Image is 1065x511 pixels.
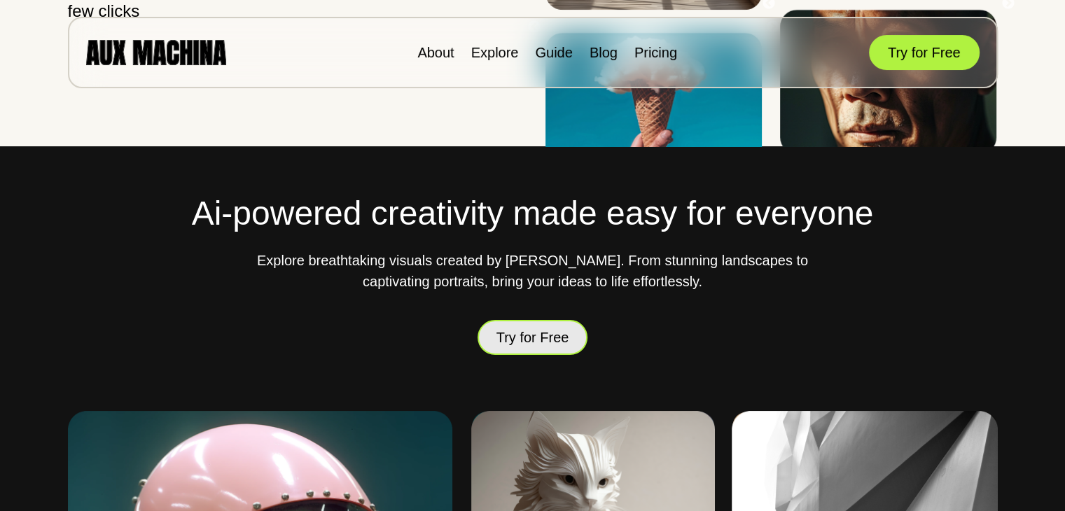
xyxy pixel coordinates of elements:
img: Image [545,33,762,177]
a: Guide [535,45,572,60]
h2: Ai-powered creativity made easy for everyone [68,188,998,239]
img: AUX MACHINA [86,40,226,64]
a: Pricing [634,45,677,60]
a: About [417,45,454,60]
button: Try for Free [869,35,980,70]
a: Blog [590,45,618,60]
a: Explore [471,45,519,60]
p: Explore breathtaking visuals created by [PERSON_NAME]. From stunning landscapes to captivating po... [253,250,813,292]
button: Try for Free [478,320,588,356]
